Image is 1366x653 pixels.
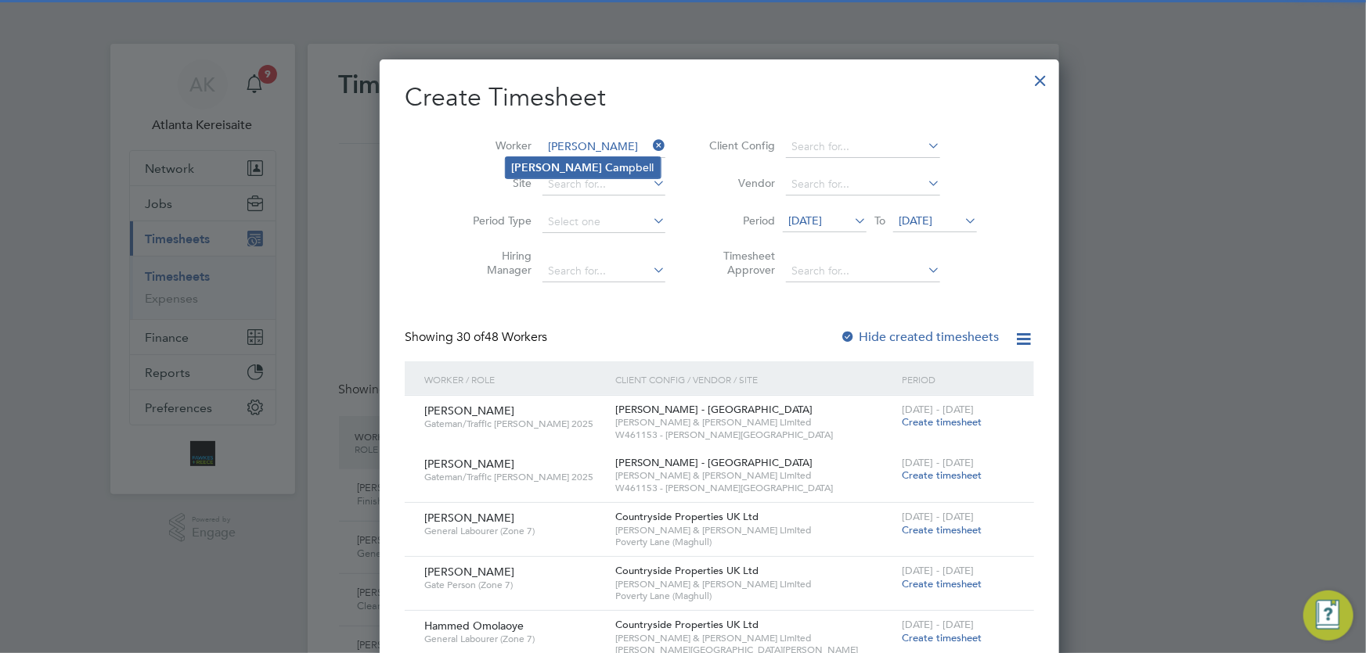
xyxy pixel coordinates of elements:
input: Search for... [542,136,665,158]
span: [PERSON_NAME] - [GEOGRAPHIC_DATA] [615,456,813,469]
div: Showing [405,329,550,346]
input: Select one [542,211,665,233]
label: Period [705,213,775,228]
span: [PERSON_NAME] [424,404,514,418]
button: Engage Resource Center [1303,590,1353,640]
h2: Create Timesheet [405,81,1034,114]
input: Search for... [786,174,940,196]
span: Countryside Properties UK Ltd [615,618,759,631]
li: pbell [506,157,661,178]
span: W461153 - [PERSON_NAME][GEOGRAPHIC_DATA] [615,429,895,441]
label: Vendor [705,176,775,190]
span: [PERSON_NAME] & [PERSON_NAME] Limited [615,632,895,644]
span: [PERSON_NAME] & [PERSON_NAME] Limited [615,578,895,590]
label: Site [461,176,532,190]
span: [PERSON_NAME] & [PERSON_NAME] Limited [615,416,895,429]
span: W461153 - [PERSON_NAME][GEOGRAPHIC_DATA] [615,482,895,494]
span: [PERSON_NAME] [424,565,514,579]
span: Poverty Lane (Maghull) [615,536,895,548]
div: Client Config / Vendor / Site [611,361,899,397]
div: Worker / Role [420,361,611,397]
label: Hiring Manager [461,249,532,277]
label: Timesheet Approver [705,249,775,277]
span: Gateman/Traffic [PERSON_NAME] 2025 [424,418,604,430]
label: Worker [461,138,532,152]
span: [PERSON_NAME] [424,457,514,471]
span: Create timesheet [903,631,982,644]
span: Countryside Properties UK Ltd [615,510,759,523]
span: [DATE] [899,213,932,228]
b: [PERSON_NAME] [512,161,603,174]
span: Create timesheet [903,468,982,482]
span: Gateman/Traffic [PERSON_NAME] 2025 [424,471,604,483]
span: 48 Workers [456,329,547,345]
input: Search for... [786,260,940,282]
span: [DATE] - [DATE] [903,456,975,469]
b: Cam [606,161,629,174]
span: Create timesheet [903,415,982,429]
span: [PERSON_NAME] [424,511,514,525]
span: Poverty Lane (Maghull) [615,590,895,602]
span: Create timesheet [903,577,982,590]
span: Gate Person (Zone 7) [424,579,604,591]
span: 30 of [456,329,485,345]
label: Hide created timesheets [841,329,1000,345]
input: Search for... [786,136,940,158]
span: Hammed Omolaoye [424,619,524,633]
span: [PERSON_NAME] & [PERSON_NAME] Limited [615,469,895,482]
span: [PERSON_NAME] - [GEOGRAPHIC_DATA] [615,403,813,416]
span: [DATE] - [DATE] [903,618,975,631]
span: [DATE] - [DATE] [903,510,975,523]
label: Client Config [705,138,775,152]
label: Period Type [461,213,532,228]
span: General Labourer (Zone 7) [424,525,604,537]
div: Period [899,361,1018,397]
span: Countryside Properties UK Ltd [615,564,759,577]
span: Create timesheet [903,523,982,536]
span: [DATE] - [DATE] [903,564,975,577]
span: To [870,210,890,231]
input: Search for... [542,174,665,196]
span: General Labourer (Zone 7) [424,633,604,645]
span: [PERSON_NAME] & [PERSON_NAME] Limited [615,524,895,536]
span: [DATE] - [DATE] [903,403,975,416]
span: [DATE] [788,213,822,228]
input: Search for... [542,260,665,282]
